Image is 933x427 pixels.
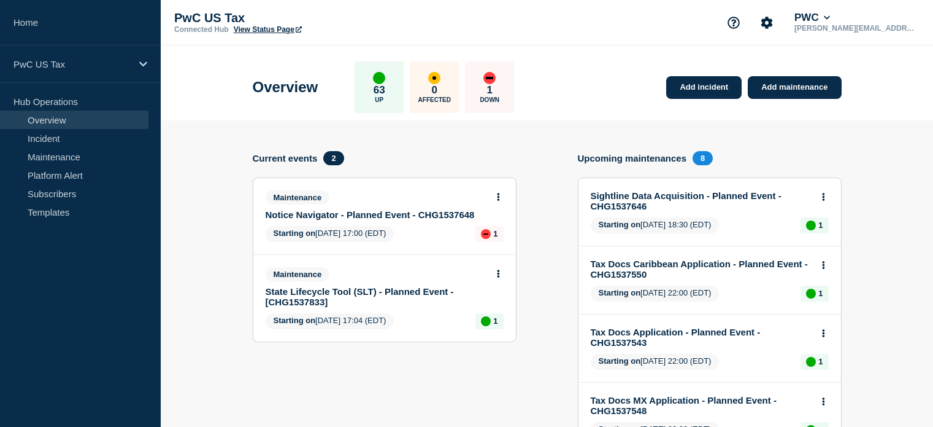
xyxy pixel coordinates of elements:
p: PwC US Tax [174,11,420,25]
span: 2 [323,151,344,165]
span: [DATE] 22:00 (EDT) [591,286,720,302]
div: affected [428,72,440,84]
a: Add incident [666,76,742,99]
div: up [806,221,816,230]
span: Starting on [599,356,641,366]
div: up [806,289,816,299]
a: Notice Navigator - Planned Event - CHG1537648 [266,210,487,220]
button: Account settings [754,10,780,36]
h4: Current events [253,153,318,163]
button: Support [721,10,747,36]
p: 1 [487,84,493,96]
button: PWC [792,12,832,24]
a: State Lifecycle Tool (SLT) - Planned Event - [CHG1537833] [266,286,487,307]
div: up [806,357,816,367]
a: Add maintenance [748,76,841,99]
p: [PERSON_NAME][EMAIL_ADDRESS][PERSON_NAME][DOMAIN_NAME] [792,24,920,33]
span: [DATE] 17:00 (EDT) [266,226,394,242]
a: Tax Docs Caribbean Application - Planned Event - CHG1537550 [591,259,812,280]
span: [DATE] 22:00 (EDT) [591,354,720,370]
span: Starting on [599,288,641,297]
p: 1 [818,357,823,366]
h4: Upcoming maintenances [578,153,687,163]
p: 1 [493,316,497,326]
p: Affected [418,96,451,103]
span: 8 [693,151,713,165]
div: up [481,316,491,326]
p: Down [480,96,499,103]
p: Up [375,96,383,103]
p: Connected Hub [174,25,229,34]
h1: Overview [253,79,318,96]
p: 63 [374,84,385,96]
span: [DATE] 18:30 (EDT) [591,217,720,233]
p: PwC US Tax [13,59,131,69]
div: down [481,229,491,239]
span: [DATE] 17:04 (EDT) [266,313,394,329]
p: 1 [818,221,823,230]
span: Maintenance [266,190,330,205]
a: View Status Page [234,25,302,34]
a: Sightline Data Acquisition - Planned Event - CHG1537646 [591,190,812,211]
p: 0 [432,84,437,96]
a: Tax Docs Application - Planned Event - CHG1537543 [591,327,812,348]
div: up [373,72,385,84]
span: Starting on [274,316,316,325]
p: 1 [818,289,823,298]
span: Maintenance [266,267,330,281]
span: Starting on [599,220,641,229]
p: 1 [493,229,497,238]
div: down [483,72,496,84]
span: Starting on [274,229,316,238]
a: Tax Docs MX Application - Planned Event - CHG1537548 [591,395,812,416]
